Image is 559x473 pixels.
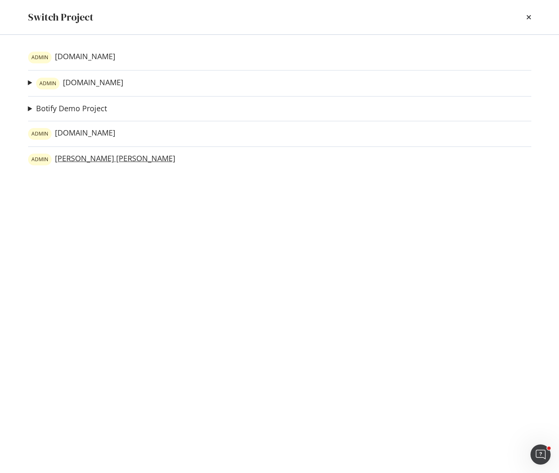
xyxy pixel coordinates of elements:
[28,128,52,140] div: warning label
[36,78,60,89] div: warning label
[28,103,107,114] summary: Botify Demo Project
[526,10,531,24] div: times
[28,10,94,24] div: Switch Project
[28,77,123,89] summary: warning label[DOMAIN_NAME]
[28,154,52,165] div: warning label
[31,55,48,60] span: ADMIN
[28,128,115,140] a: warning label[DOMAIN_NAME]
[31,131,48,136] span: ADMIN
[530,444,551,465] iframe: Intercom live chat
[28,52,52,63] div: warning label
[28,52,115,63] a: warning label[DOMAIN_NAME]
[36,104,107,113] a: Botify Demo Project
[39,81,56,86] span: ADMIN
[31,157,48,162] span: ADMIN
[28,154,175,165] a: warning label[PERSON_NAME] [PERSON_NAME]
[36,78,123,89] a: warning label[DOMAIN_NAME]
